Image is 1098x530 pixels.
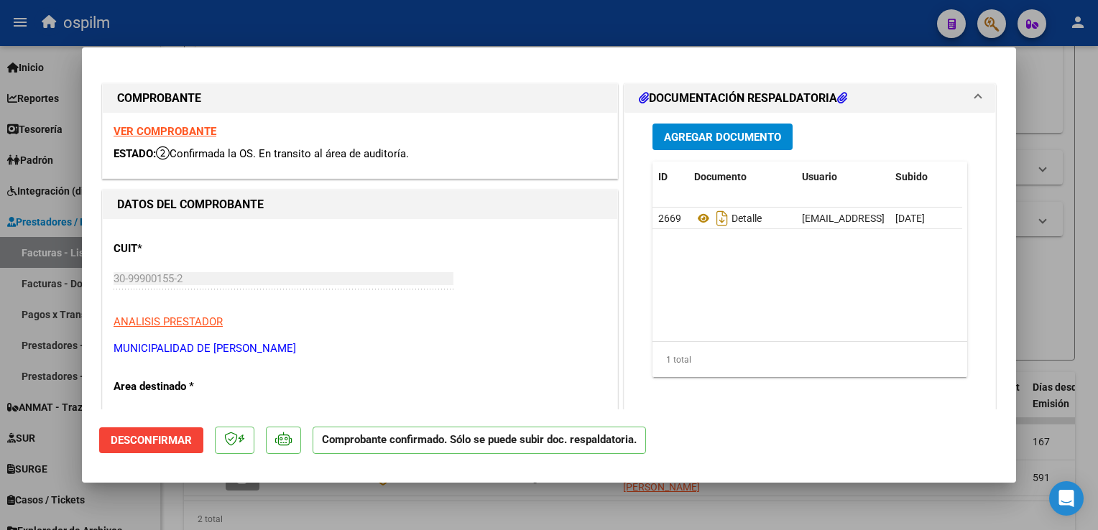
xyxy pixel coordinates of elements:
[688,162,796,192] datatable-header-cell: Documento
[895,171,928,182] span: Subido
[1049,481,1084,516] div: Open Intercom Messenger
[117,91,201,105] strong: COMPROBANTE
[114,125,216,138] a: VER COMPROBANTE
[658,171,668,182] span: ID
[114,315,223,328] span: ANALISIS PRESTADOR
[796,162,890,192] datatable-header-cell: Usuario
[802,213,1046,224] span: [EMAIL_ADDRESS][DOMAIN_NAME] - [PERSON_NAME]
[114,340,606,357] p: MUNICIPALIDAD DE [PERSON_NAME]
[652,124,793,150] button: Agregar Documento
[895,213,925,224] span: [DATE]
[694,171,747,182] span: Documento
[652,342,967,378] div: 1 total
[624,113,995,411] div: DOCUMENTACIÓN RESPALDATORIA
[658,213,681,224] span: 2669
[713,207,732,230] i: Descargar documento
[624,84,995,113] mat-expansion-panel-header: DOCUMENTACIÓN RESPALDATORIA
[114,241,262,257] p: CUIT
[694,213,762,224] span: Detalle
[114,378,262,395] p: Area destinado *
[639,90,847,107] h1: DOCUMENTACIÓN RESPALDATORIA
[111,434,192,447] span: Desconfirmar
[802,171,837,182] span: Usuario
[664,131,781,144] span: Agregar Documento
[890,162,961,192] datatable-header-cell: Subido
[313,427,646,455] p: Comprobante confirmado. Sólo se puede subir doc. respaldatoria.
[961,162,1033,192] datatable-header-cell: Acción
[117,197,264,211] strong: DATOS DEL COMPROBANTE
[652,162,688,192] datatable-header-cell: ID
[156,147,409,160] span: Confirmada la OS. En transito al área de auditoría.
[99,427,203,453] button: Desconfirmar
[114,147,156,160] span: ESTADO:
